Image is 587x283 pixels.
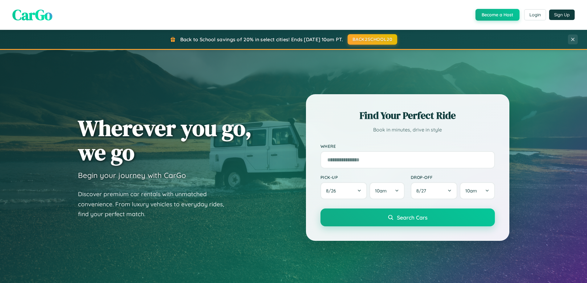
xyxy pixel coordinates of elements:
span: Search Cars [397,214,427,221]
h1: Wherever you go, we go [78,116,252,164]
button: Login [524,9,546,20]
button: BACK2SCHOOL20 [348,34,397,45]
p: Discover premium car rentals with unmatched convenience. From luxury vehicles to everyday rides, ... [78,189,232,219]
span: Back to School savings of 20% in select cities! Ends [DATE] 10am PT. [180,36,343,42]
button: Become a Host [475,9,520,21]
span: 10am [375,188,387,194]
span: CarGo [12,5,52,25]
span: 8 / 27 [416,188,429,194]
span: 8 / 26 [326,188,339,194]
p: Book in minutes, drive in style [320,125,495,134]
button: 10am [369,182,404,199]
button: 10am [460,182,495,199]
label: Drop-off [411,175,495,180]
button: Sign Up [549,10,575,20]
span: 10am [465,188,477,194]
button: 8/27 [411,182,458,199]
label: Pick-up [320,175,405,180]
label: Where [320,144,495,149]
h3: Begin your journey with CarGo [78,171,186,180]
button: 8/26 [320,182,367,199]
h2: Find Your Perfect Ride [320,109,495,122]
button: Search Cars [320,208,495,226]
